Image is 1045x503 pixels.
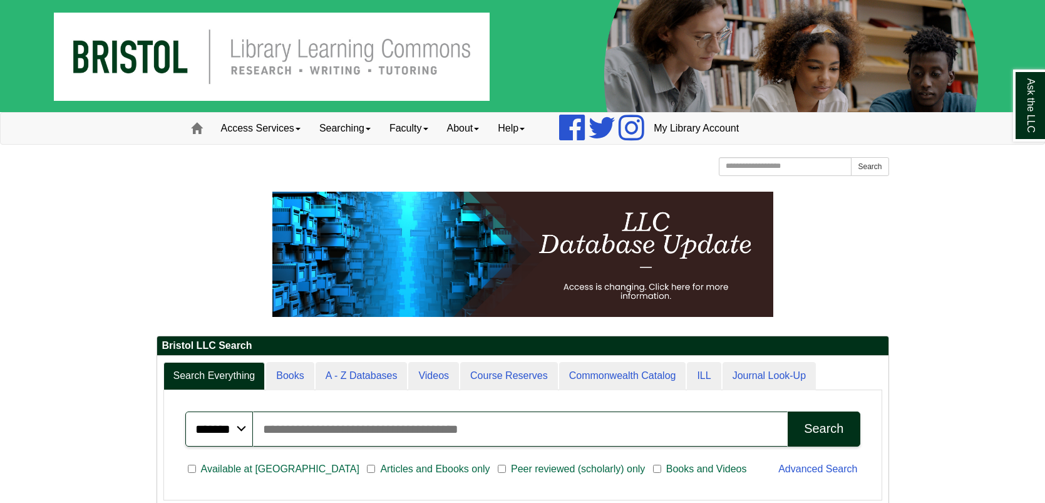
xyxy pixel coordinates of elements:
a: Commonwealth Catalog [559,362,686,390]
a: A - Z Databases [316,362,408,390]
a: Advanced Search [778,464,857,474]
a: Help [488,113,534,144]
span: Books and Videos [661,462,752,477]
a: Searching [310,113,380,144]
a: Access Services [212,113,310,144]
input: Articles and Ebooks only [367,464,375,475]
input: Available at [GEOGRAPHIC_DATA] [188,464,196,475]
span: Articles and Ebooks only [375,462,495,477]
span: Available at [GEOGRAPHIC_DATA] [196,462,364,477]
div: Search [804,422,843,436]
img: HTML tutorial [272,192,773,317]
a: Videos [408,362,459,390]
a: ILL [687,362,721,390]
h2: Bristol LLC Search [157,336,888,356]
button: Search [851,157,888,176]
a: About [438,113,489,144]
input: Peer reviewed (scholarly) only [498,464,506,475]
a: Books [266,362,314,390]
a: My Library Account [644,113,748,144]
a: Faculty [380,113,438,144]
button: Search [788,412,860,447]
a: Course Reserves [460,362,558,390]
span: Peer reviewed (scholarly) only [506,462,650,477]
a: Search Everything [163,362,265,390]
input: Books and Videos [653,464,661,475]
a: Journal Look-Up [723,362,816,390]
